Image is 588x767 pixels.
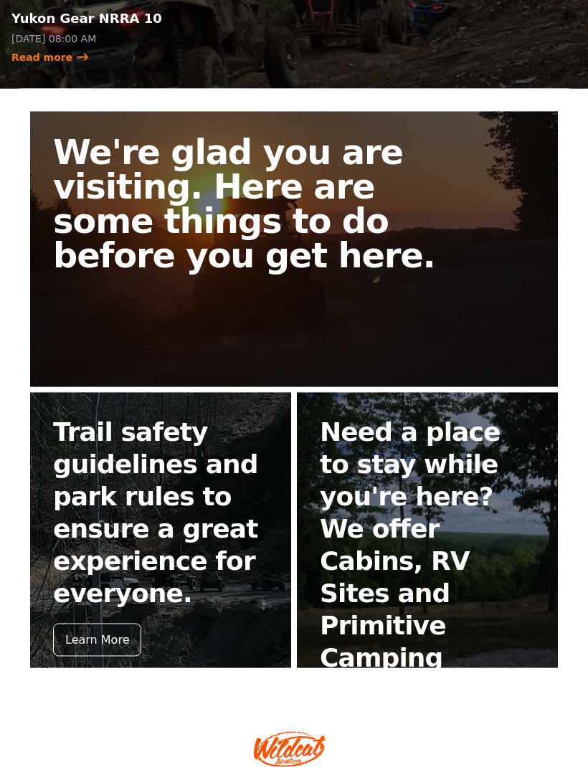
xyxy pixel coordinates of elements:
a: Need a place to stay while you're here? We offer Cabins, RV Sites and Primitive Camping Book Now [297,393,558,668]
p: [DATE] 08:00 AM [11,32,283,46]
a: We're glad you are visiting. Here are some things to do before you get here. [30,112,558,387]
h2: Trail safety guidelines and park rules to ensure a great experience for everyone. [53,416,268,609]
a: Trail safety guidelines and park rules to ensure a great experience for everyone. Learn More [30,393,291,668]
h2: Yukon Gear NRRA 10 [11,9,283,29]
div: Learn More [53,624,141,657]
div: Book Now [320,688,402,721]
h2: We're glad you are visiting. Here are some things to do before you get here. [53,135,466,272]
h2: Need a place to stay while you're here? We offer Cabins, RV Sites and Primitive Camping [320,416,535,674]
a: Read more [11,50,90,65]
